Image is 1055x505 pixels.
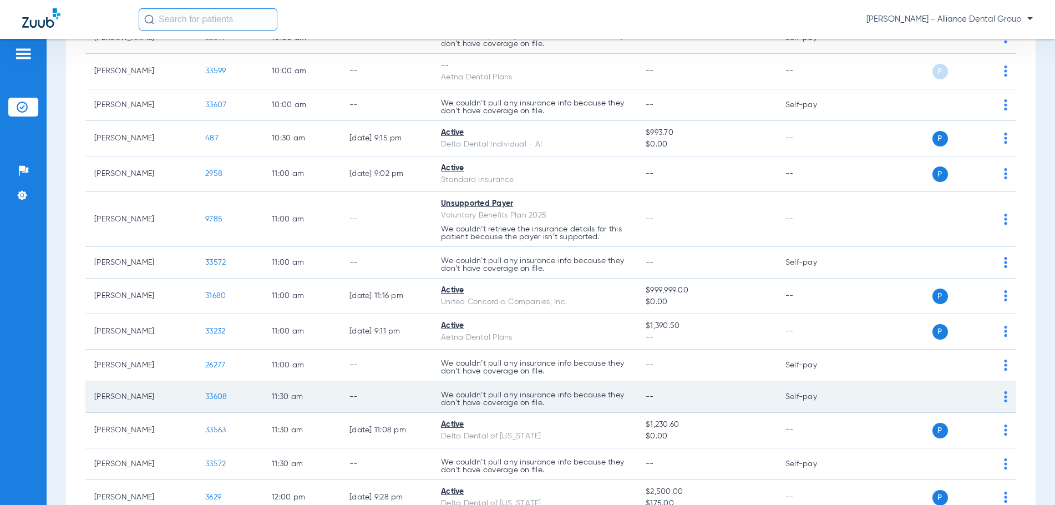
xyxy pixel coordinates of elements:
div: Active [441,486,628,498]
span: 33563 [205,426,226,434]
span: $1,390.50 [646,320,768,332]
td: Self-pay [777,448,851,480]
td: [PERSON_NAME] [85,448,196,480]
span: $993.70 [646,127,768,139]
span: 31680 [205,292,226,300]
span: -- [646,460,654,468]
p: We couldn’t retrieve the insurance details for this patient because the payer isn’t supported. [441,225,628,241]
span: -- [646,361,654,369]
img: group-dot-blue.svg [1004,492,1007,503]
td: [PERSON_NAME] [85,413,196,448]
div: Active [441,285,628,296]
div: United Concordia Companies, Inc. [441,296,628,308]
td: [DATE] 9:15 PM [341,121,432,156]
input: Search for patients [139,8,277,31]
td: 11:00 AM [263,156,341,192]
div: Active [441,320,628,332]
span: -- [646,34,654,42]
span: 26277 [205,361,225,369]
td: [PERSON_NAME] [85,381,196,413]
td: [PERSON_NAME] [85,54,196,89]
img: group-dot-blue.svg [1004,326,1007,337]
span: 33572 [205,460,226,468]
td: -- [341,448,432,480]
td: Self-pay [777,381,851,413]
td: 11:00 AM [263,279,341,314]
td: 11:00 AM [263,192,341,247]
span: 33572 [205,259,226,266]
td: -- [777,54,851,89]
span: 3629 [205,493,221,501]
span: 33607 [205,101,226,109]
td: [DATE] 11:16 PM [341,279,432,314]
img: Search Icon [144,14,154,24]
div: Active [441,163,628,174]
span: -- [646,67,654,75]
td: 11:00 AM [263,350,341,381]
div: Aetna Dental Plans [441,72,628,83]
span: -- [646,259,654,266]
span: $999,999.00 [646,285,768,296]
td: 10:00 AM [263,89,341,121]
span: 33597 [205,34,226,42]
img: group-dot-blue.svg [1004,458,1007,469]
img: hamburger-icon [14,47,32,60]
div: Aetna Dental Plans [441,332,628,344]
img: group-dot-blue.svg [1004,425,1007,436]
td: -- [341,350,432,381]
p: We couldn’t pull any insurance info because they don’t have coverage on file. [441,257,628,272]
img: group-dot-blue.svg [1004,214,1007,225]
span: 33608 [205,393,227,401]
img: group-dot-blue.svg [1004,391,1007,402]
td: [PERSON_NAME] [85,121,196,156]
span: $1,230.60 [646,419,768,431]
td: -- [777,413,851,448]
span: $0.00 [646,296,768,308]
td: 11:00 AM [263,247,341,279]
span: P [932,131,948,147]
td: [DATE] 9:11 PM [341,314,432,350]
p: We couldn’t pull any insurance info because they don’t have coverage on file. [441,32,628,48]
p: We couldn’t pull any insurance info because they don’t have coverage on file. [441,458,628,474]
td: [PERSON_NAME] [85,247,196,279]
span: -- [646,170,654,178]
span: 9785 [205,215,222,223]
td: -- [341,54,432,89]
td: [PERSON_NAME] [85,192,196,247]
td: Self-pay [777,89,851,121]
img: group-dot-blue.svg [1004,257,1007,268]
td: -- [341,381,432,413]
span: 2958 [205,170,222,178]
td: -- [777,314,851,350]
span: -- [646,101,654,109]
span: 33599 [205,67,226,75]
td: 10:30 AM [263,121,341,156]
span: P [932,423,948,438]
td: [DATE] 11:08 PM [341,413,432,448]
img: group-dot-blue.svg [1004,65,1007,77]
span: P [932,64,948,79]
div: Active [441,127,628,139]
td: Self-pay [777,247,851,279]
td: Self-pay [777,350,851,381]
span: 33232 [205,327,225,335]
td: 11:30 AM [263,413,341,448]
span: 487 [205,134,219,142]
td: [PERSON_NAME] [85,350,196,381]
span: $0.00 [646,139,768,150]
span: -- [646,215,654,223]
div: Standard Insurance [441,174,628,186]
img: group-dot-blue.svg [1004,168,1007,179]
td: -- [341,247,432,279]
td: -- [341,89,432,121]
td: [DATE] 9:02 PM [341,156,432,192]
div: Unsupported Payer [441,198,628,210]
span: $0.00 [646,431,768,442]
td: -- [341,192,432,247]
span: P [932,166,948,182]
td: -- [777,156,851,192]
div: Delta Dental Individual - AI [441,139,628,150]
p: We couldn’t pull any insurance info because they don’t have coverage on file. [441,360,628,375]
td: [PERSON_NAME] [85,89,196,121]
img: group-dot-blue.svg [1004,360,1007,371]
